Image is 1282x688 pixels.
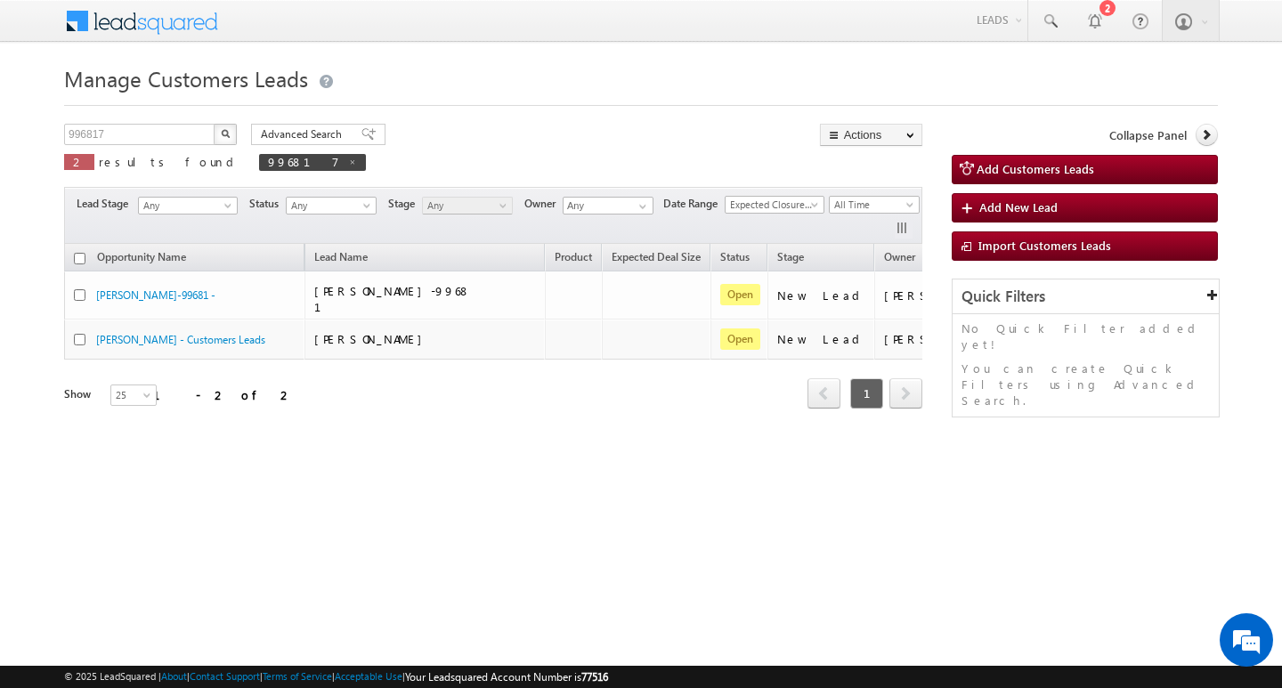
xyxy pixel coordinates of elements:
[663,196,725,212] span: Date Range
[64,386,96,402] div: Show
[953,279,1219,314] div: Quick Filters
[190,670,260,682] a: Contact Support
[422,197,513,214] a: Any
[99,154,240,169] span: results found
[768,247,813,271] a: Stage
[287,198,371,214] span: Any
[1109,127,1187,143] span: Collapse Panel
[725,196,824,214] a: Expected Closure Date
[314,331,431,346] span: [PERSON_NAME]
[292,9,335,52] div: Minimize live chat window
[314,283,471,314] span: [PERSON_NAME]-99681
[30,93,75,117] img: d_60004797649_company_0_60004797649
[884,250,915,263] span: Owner
[820,124,922,146] button: Actions
[978,238,1111,253] span: Import Customers Leads
[242,548,323,572] em: Start Chat
[423,198,507,214] span: Any
[305,247,377,271] span: Lead Name
[161,670,187,682] a: About
[268,154,339,169] span: 996817
[64,64,308,93] span: Manage Customers Leads
[829,196,920,214] a: All Time
[777,331,866,347] div: New Lead
[726,197,818,213] span: Expected Closure Date
[720,284,760,305] span: Open
[884,287,1001,304] div: [PERSON_NAME]
[96,333,265,346] a: [PERSON_NAME] - Customers Leads
[961,320,1210,352] p: No Quick Filter added yet!
[711,247,759,271] a: Status
[405,670,608,684] span: Your Leadsquared Account Number is
[110,384,157,406] a: 25
[603,247,710,271] a: Expected Deal Size
[388,196,422,212] span: Stage
[563,197,653,214] input: Type to Search
[88,247,195,271] a: Opportunity Name
[64,668,608,685] span: © 2025 LeadSquared | | | | |
[979,199,1058,214] span: Add New Lead
[263,670,332,682] a: Terms of Service
[249,196,286,212] span: Status
[830,197,914,213] span: All Time
[977,161,1094,176] span: Add Customers Leads
[555,250,592,263] span: Product
[286,197,377,214] a: Any
[807,378,840,409] span: prev
[74,253,85,264] input: Check all records
[138,197,238,214] a: Any
[777,287,866,304] div: New Lead
[629,198,652,215] a: Show All Items
[77,196,135,212] span: Lead Stage
[884,331,1001,347] div: [PERSON_NAME]
[720,328,760,350] span: Open
[524,196,563,212] span: Owner
[221,129,230,138] img: Search
[96,288,215,302] a: [PERSON_NAME]-99681 -
[335,670,402,682] a: Acceptable Use
[97,250,186,263] span: Opportunity Name
[581,670,608,684] span: 77516
[261,126,347,142] span: Advanced Search
[777,250,804,263] span: Stage
[23,165,325,533] textarea: Type your message and hit 'Enter'
[111,387,158,403] span: 25
[961,360,1210,409] p: You can create Quick Filters using Advanced Search.
[889,378,922,409] span: next
[807,380,840,409] a: prev
[153,384,293,405] div: 1 - 2 of 2
[73,154,85,169] span: 2
[93,93,299,117] div: Chat with us now
[612,250,701,263] span: Expected Deal Size
[139,198,231,214] span: Any
[850,378,883,409] span: 1
[889,380,922,409] a: next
